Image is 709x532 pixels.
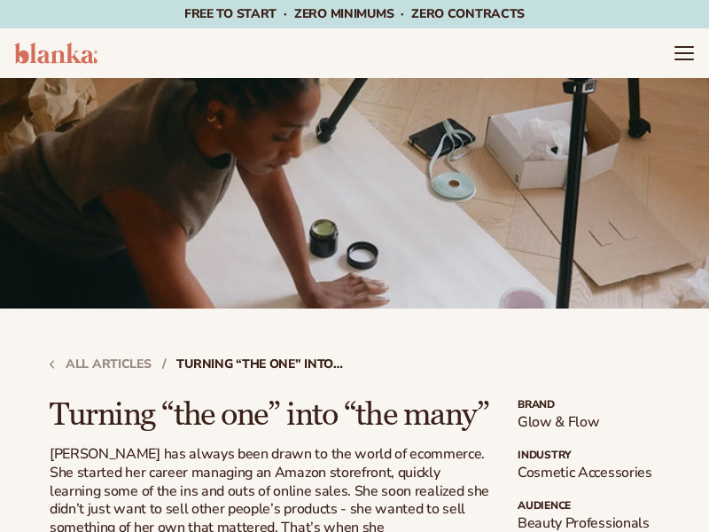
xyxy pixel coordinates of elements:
[184,5,525,22] span: Free to start · ZERO minimums · ZERO contracts
[162,358,167,371] strong: /
[674,43,695,64] summary: Menu
[176,358,345,371] strong: Turning “the one” into “the many”
[14,43,97,64] img: logo
[518,450,659,460] strong: Industry
[50,358,152,371] a: All articles
[518,413,659,432] p: Glow & Flow
[518,464,659,482] p: Cosmetic Accessories
[518,399,659,410] strong: Brand
[50,399,489,431] h1: Turning “the one” into “the many”
[518,500,659,511] strong: Audience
